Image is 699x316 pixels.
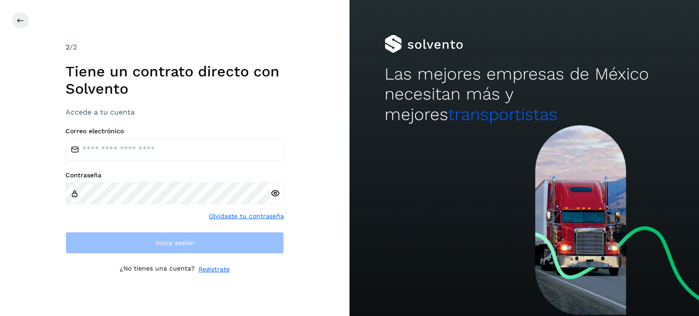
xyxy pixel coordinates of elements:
p: ¿No tienes una cuenta? [120,265,195,274]
h3: Accede a tu cuenta [66,108,284,116]
span: Inicia sesión [156,240,194,246]
button: Inicia sesión [66,232,284,254]
a: Regístrate [198,265,230,274]
label: Contraseña [66,171,284,179]
div: /2 [66,42,284,53]
label: Correo electrónico [66,127,284,135]
a: Olvidaste tu contraseña [209,211,284,221]
h2: Las mejores empresas de México necesitan más y mejores [385,64,664,125]
span: 2 [66,43,70,51]
span: transportistas [448,105,557,124]
h1: Tiene un contrato directo con Solvento [66,63,284,98]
